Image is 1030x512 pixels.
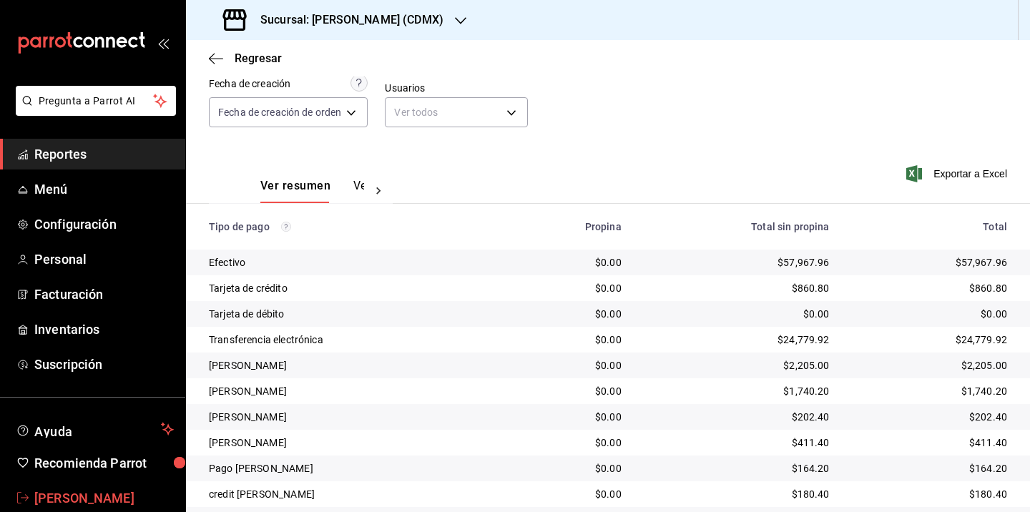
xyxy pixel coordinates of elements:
div: $57,967.96 [853,255,1007,270]
span: Personal [34,250,174,269]
span: Regresar [235,51,282,65]
div: $202.40 [644,410,830,424]
div: Tarjeta de débito [209,307,480,321]
div: $0.00 [503,255,622,270]
div: navigation tabs [260,179,364,203]
button: Regresar [209,51,282,65]
h3: Sucursal: [PERSON_NAME] (CDMX) [249,11,443,29]
div: $0.00 [503,384,622,398]
div: $0.00 [503,435,622,450]
span: Pregunta a Parrot AI [39,94,154,109]
button: Ver pagos [353,179,407,203]
div: [PERSON_NAME] [209,435,480,450]
div: Fecha de creación [209,77,290,92]
div: Transferencia electrónica [209,333,480,347]
div: $0.00 [644,307,830,321]
div: $0.00 [503,281,622,295]
div: $0.00 [503,461,622,476]
div: [PERSON_NAME] [209,410,480,424]
div: $164.20 [853,461,1007,476]
button: open_drawer_menu [157,37,169,49]
span: [PERSON_NAME] [34,488,174,508]
a: Pregunta a Parrot AI [10,104,176,119]
div: $202.40 [853,410,1007,424]
div: $0.00 [503,410,622,424]
div: $860.80 [644,281,830,295]
span: Fecha de creación de orden [218,105,341,119]
div: $1,740.20 [853,384,1007,398]
div: $0.00 [853,307,1007,321]
div: Tarjeta de crédito [209,281,480,295]
div: $411.40 [644,435,830,450]
div: $2,205.00 [644,358,830,373]
div: $860.80 [853,281,1007,295]
div: Pago [PERSON_NAME] [209,461,480,476]
div: Efectivo [209,255,480,270]
div: Propina [503,221,622,232]
div: $24,779.92 [853,333,1007,347]
div: $1,740.20 [644,384,830,398]
div: $0.00 [503,333,622,347]
div: $57,967.96 [644,255,830,270]
div: $411.40 [853,435,1007,450]
span: Suscripción [34,355,174,374]
div: Tipo de pago [209,221,480,232]
div: Ver todos [385,97,527,127]
div: $164.20 [644,461,830,476]
div: $180.40 [853,487,1007,501]
div: $24,779.92 [644,333,830,347]
div: $0.00 [503,358,622,373]
button: Ver resumen [260,179,330,203]
div: $2,205.00 [853,358,1007,373]
span: Recomienda Parrot [34,453,174,473]
span: Ayuda [34,420,155,438]
span: Reportes [34,144,174,164]
span: Menú [34,179,174,199]
label: Usuarios [385,83,527,93]
div: credit [PERSON_NAME] [209,487,480,501]
div: $0.00 [503,487,622,501]
span: Inventarios [34,320,174,339]
span: Configuración [34,215,174,234]
div: [PERSON_NAME] [209,384,480,398]
div: Total sin propina [644,221,830,232]
div: Total [853,221,1007,232]
button: Pregunta a Parrot AI [16,86,176,116]
div: $180.40 [644,487,830,501]
svg: Los pagos realizados con Pay y otras terminales son montos brutos. [281,222,291,232]
span: Facturación [34,285,174,304]
div: $0.00 [503,307,622,321]
button: Exportar a Excel [909,165,1007,182]
div: [PERSON_NAME] [209,358,480,373]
